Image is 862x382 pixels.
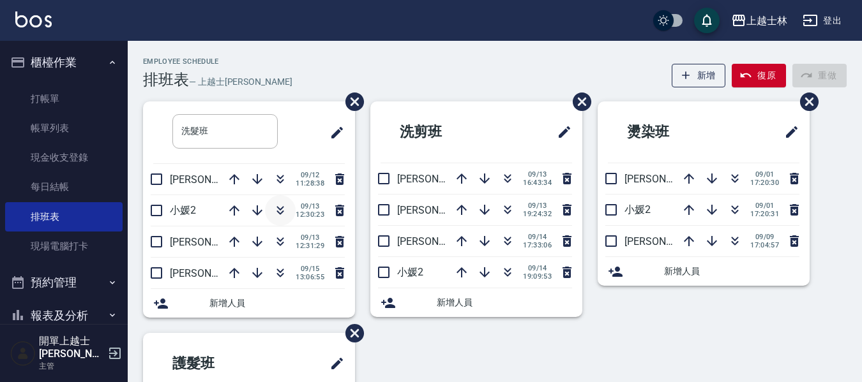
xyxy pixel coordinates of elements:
[5,84,123,114] a: 打帳單
[750,241,779,249] span: 17:04:57
[549,117,572,147] span: 修改班表的標題
[664,265,799,278] span: 新增人員
[790,83,820,121] span: 刪除班表
[5,266,123,299] button: 預約管理
[143,71,189,89] h3: 排班表
[397,173,485,185] span: [PERSON_NAME]12
[296,171,324,179] span: 09/12
[746,13,787,29] div: 上越士林
[15,11,52,27] img: Logo
[5,114,123,143] a: 帳單列表
[563,83,593,121] span: 刪除班表
[672,64,726,87] button: 新增
[296,233,324,242] span: 09/13
[624,173,707,185] span: [PERSON_NAME]8
[523,272,552,281] span: 19:09:53
[750,233,779,241] span: 09/09
[336,83,366,121] span: 刪除班表
[322,117,345,148] span: 修改班表的標題
[296,210,324,219] span: 12:30:23
[296,273,324,281] span: 13:06:55
[608,109,732,155] h2: 燙染班
[726,8,792,34] button: 上越士林
[776,117,799,147] span: 修改班表的標題
[170,173,258,186] span: [PERSON_NAME]12
[336,314,366,352] span: 刪除班表
[523,210,552,218] span: 19:24:32
[189,75,292,89] h6: — 上越士[PERSON_NAME]
[143,289,355,318] div: 新增人員
[209,297,345,310] span: 新增人員
[624,235,713,247] span: [PERSON_NAME]12
[5,202,123,231] a: 排班表
[523,233,552,241] span: 09/14
[523,264,552,272] span: 09/14
[381,109,505,155] h2: 洗剪班
[523,170,552,179] span: 09/13
[39,335,104,360] h5: 開單上越士[PERSON_NAME]
[296,179,324,187] span: 11:28:38
[143,57,292,66] h2: Employee Schedule
[598,257,810,286] div: 新增人員
[750,202,779,210] span: 09/01
[296,202,324,210] span: 09/13
[170,236,258,248] span: [PERSON_NAME]12
[5,299,123,332] button: 報表及分析
[523,202,552,210] span: 09/13
[694,8,720,33] button: save
[5,46,123,79] button: 櫃檯作業
[5,231,123,261] a: 現場電腦打卡
[397,204,485,216] span: [PERSON_NAME]12
[750,179,779,187] span: 17:20:30
[437,296,572,309] span: 新增人員
[732,64,786,87] button: 復原
[172,114,278,149] input: 排版標題
[397,266,423,278] span: 小媛2
[296,265,324,273] span: 09/15
[39,360,104,372] p: 主管
[523,179,552,187] span: 16:43:34
[523,241,552,249] span: 17:33:06
[397,235,480,247] span: [PERSON_NAME]8
[750,170,779,179] span: 09/01
[750,210,779,218] span: 17:20:31
[370,288,582,317] div: 新增人員
[322,348,345,379] span: 修改班表的標題
[5,172,123,202] a: 每日結帳
[10,341,36,366] img: Person
[798,9,847,33] button: 登出
[296,242,324,250] span: 12:31:29
[170,204,196,216] span: 小媛2
[5,143,123,172] a: 現金收支登錄
[624,203,651,216] span: 小媛2
[170,267,252,279] span: [PERSON_NAME]8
